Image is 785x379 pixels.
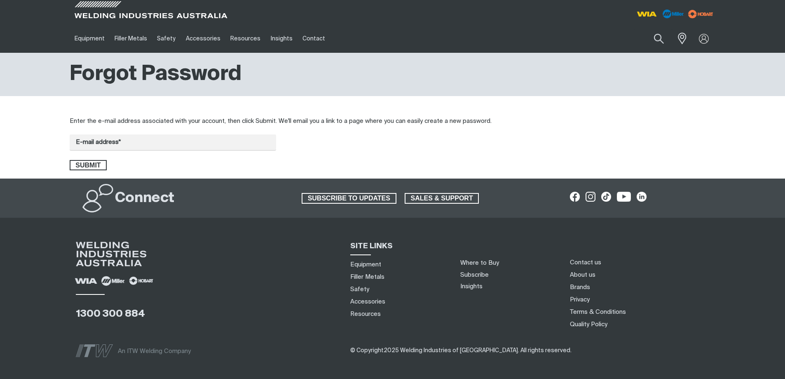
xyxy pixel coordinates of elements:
[350,242,393,250] span: SITE LINKS
[634,29,673,48] input: Product name or item number...
[460,283,483,290] a: Insights
[76,309,145,319] a: 1300 300 884
[181,24,225,53] a: Accessories
[567,256,725,330] nav: Footer
[645,29,673,48] button: Search products
[70,117,716,126] div: Enter the e-mail address associated with your account, then click Submit. We'll email you a link ...
[70,24,110,53] a: Equipment
[70,24,554,53] nav: Main
[460,260,499,266] a: Where to Buy
[152,24,180,53] a: Safety
[570,320,607,329] a: Quality Policy
[110,24,152,53] a: Filler Metals
[570,308,626,316] a: Terms & Conditions
[686,8,716,20] img: miller
[405,193,478,204] span: SALES & SUPPORT
[302,193,396,204] span: SUBSCRIBE TO UPDATES
[350,347,572,353] span: ​​​​​​​​​​​​​​​​​​ ​​​​​​
[70,61,241,88] h1: Forgot Password
[347,258,450,320] nav: Sitemap
[350,260,381,269] a: Equipment
[70,160,106,171] span: Submit
[350,273,384,281] a: Filler Metals
[265,24,297,53] a: Insights
[225,24,265,53] a: Resources
[350,310,381,318] a: Resources
[405,193,479,204] a: SALES & SUPPORT
[118,348,191,354] span: An ITW Welding Company
[298,24,330,53] a: Contact
[115,189,174,207] h2: Connect
[570,283,590,292] a: Brands
[70,160,107,171] button: Submit forgot password request
[460,272,489,278] a: Subscribe
[350,348,572,353] span: © Copyright 2025 Welding Industries of [GEOGRAPHIC_DATA] . All rights reserved.
[570,271,595,279] a: About us
[350,297,385,306] a: Accessories
[350,285,369,294] a: Safety
[570,258,601,267] a: Contact us
[302,193,396,204] a: SUBSCRIBE TO UPDATES
[570,295,590,304] a: Privacy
